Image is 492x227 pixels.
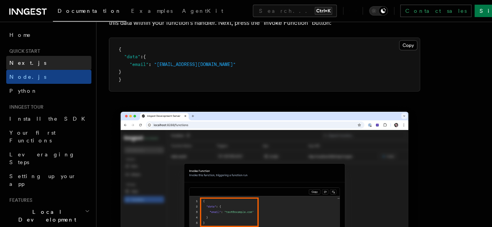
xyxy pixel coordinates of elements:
[6,56,91,70] a: Next.js
[53,2,126,22] a: Documentation
[315,7,332,15] kbd: Ctrl+K
[130,62,149,67] span: "email"
[9,130,56,144] span: Your first Functions
[369,6,388,16] button: Toggle dark mode
[177,2,228,21] a: AgentKit
[154,62,236,67] span: "[EMAIL_ADDRESS][DOMAIN_NAME]"
[6,205,91,227] button: Local Development
[9,151,75,165] span: Leveraging Steps
[400,5,471,17] a: Contact sales
[6,70,91,84] a: Node.js
[6,48,40,54] span: Quick start
[6,197,32,203] span: Features
[6,126,91,147] a: Your first Functions
[131,8,173,14] span: Examples
[140,54,143,59] span: :
[119,47,121,52] span: {
[143,54,146,59] span: {
[119,77,121,82] span: }
[126,2,177,21] a: Examples
[6,28,91,42] a: Home
[6,208,85,224] span: Local Development
[6,84,91,98] a: Python
[6,147,91,169] a: Leveraging Steps
[9,88,38,94] span: Python
[182,8,223,14] span: AgentKit
[9,173,76,187] span: Setting up your app
[124,54,140,59] span: "data"
[149,62,151,67] span: :
[6,112,91,126] a: Install the SDK
[58,8,122,14] span: Documentation
[253,5,337,17] button: Search...Ctrl+K
[6,104,44,110] span: Inngest tour
[119,69,121,75] span: }
[6,169,91,191] a: Setting up your app
[9,31,31,39] span: Home
[399,40,417,50] button: Copy
[9,116,90,122] span: Install the SDK
[9,74,46,80] span: Node.js
[9,60,46,66] span: Next.js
